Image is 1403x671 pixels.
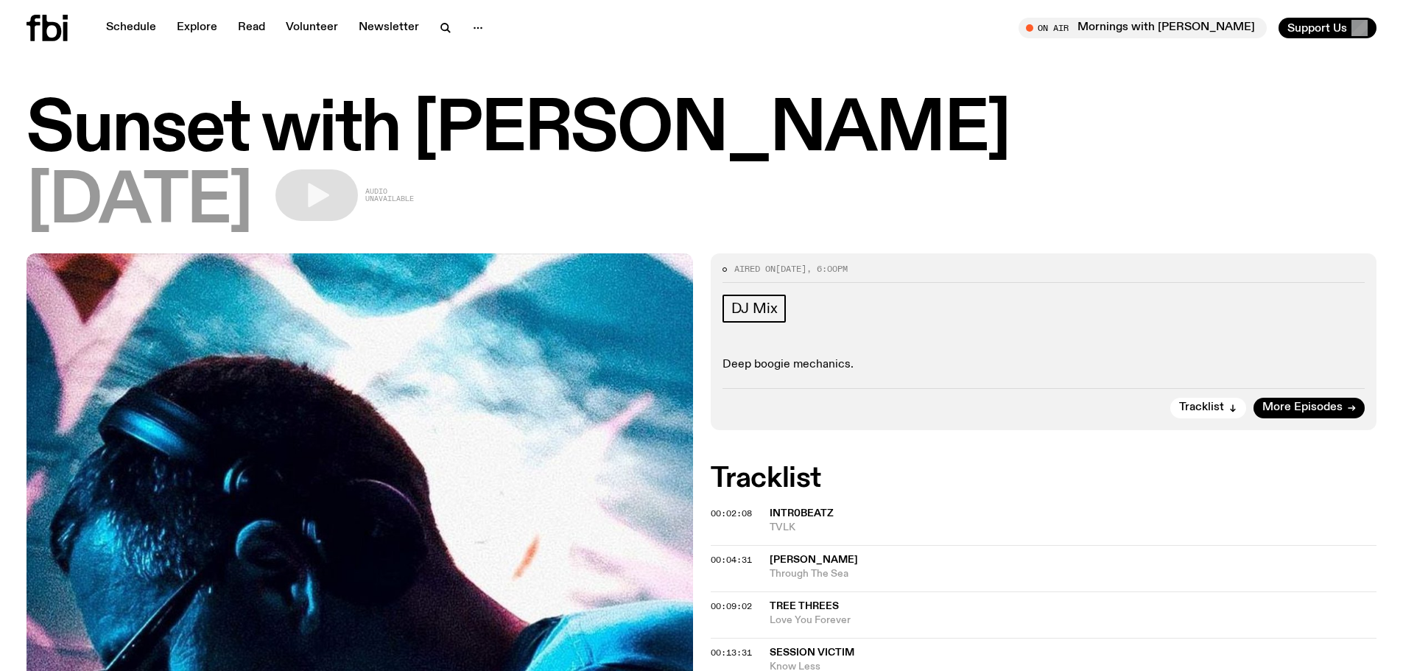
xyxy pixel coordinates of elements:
span: Audio unavailable [365,188,414,203]
span: [DATE] [776,263,806,275]
span: Love You Forever [770,614,1377,628]
span: [DATE] [27,169,252,236]
h2: Tracklist [711,466,1377,492]
span: 00:02:08 [711,507,752,519]
span: 00:13:31 [711,647,752,658]
a: Volunteer [277,18,347,38]
span: , 6:00pm [806,263,848,275]
span: Session Victim [770,647,854,658]
button: Support Us [1279,18,1376,38]
span: TVLK [770,521,1377,535]
span: Tracklist [1179,402,1224,413]
span: 00:09:02 [711,600,752,612]
span: DJ Mix [731,301,778,317]
a: Schedule [97,18,165,38]
a: More Episodes [1253,398,1365,418]
span: Through The Sea [770,567,1377,581]
a: DJ Mix [722,295,787,323]
span: [PERSON_NAME] [770,555,858,565]
a: Newsletter [350,18,428,38]
span: intr0beatz [770,508,834,519]
h1: Sunset with [PERSON_NAME] [27,97,1376,164]
a: Explore [168,18,226,38]
button: 00:09:02 [711,603,752,611]
span: Tree Threes [770,601,839,611]
button: 00:13:31 [711,649,752,657]
a: Read [229,18,274,38]
button: 00:04:31 [711,556,752,564]
button: Tracklist [1170,398,1246,418]
button: On AirMornings with [PERSON_NAME] [1019,18,1267,38]
button: 00:02:08 [711,510,752,518]
span: Aired on [734,263,776,275]
span: More Episodes [1262,402,1343,413]
p: Deep boogie mechanics. [722,358,1365,372]
span: 00:04:31 [711,554,752,566]
span: Support Us [1287,21,1347,35]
